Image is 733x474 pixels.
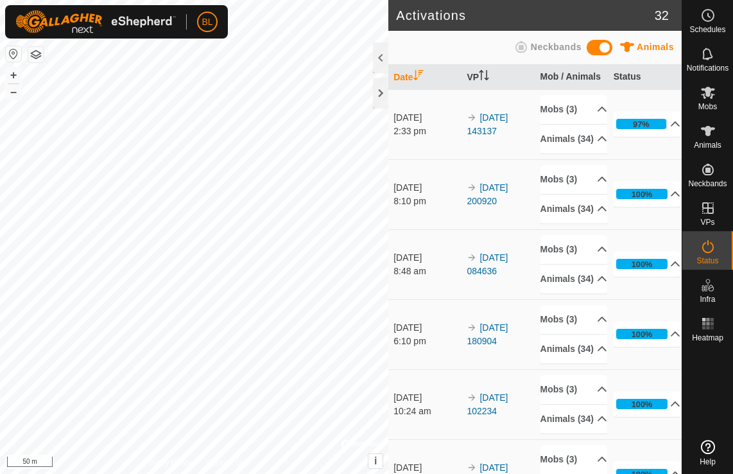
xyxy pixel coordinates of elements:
[393,111,461,125] div: [DATE]
[467,252,477,263] img: arrow
[692,334,723,342] span: Heatmap
[28,47,44,62] button: Map Layers
[467,112,477,123] img: arrow
[632,188,653,200] div: 100%
[207,457,245,469] a: Contact Us
[540,445,608,474] p-accordion-header: Mobs (3)
[467,392,508,416] a: [DATE] 102234
[540,195,608,224] p-accordion-header: Animals (34)
[393,181,461,195] div: [DATE]
[15,10,176,33] img: Gallagher Logo
[6,84,21,100] button: –
[461,65,535,90] th: VP
[393,405,461,418] div: 10:24 am
[393,391,461,405] div: [DATE]
[413,72,424,82] p-sorticon: Activate to sort
[540,405,608,434] p-accordion-header: Animals (34)
[393,195,461,208] div: 8:10 pm
[393,265,461,278] div: 8:48 am
[632,398,653,410] div: 100%
[616,399,668,409] div: 100%
[368,454,383,468] button: i
[700,295,715,303] span: Infra
[614,251,681,277] p-accordion-header: 100%
[388,65,461,90] th: Date
[688,180,727,188] span: Neckbands
[614,181,681,207] p-accordion-header: 100%
[535,65,608,90] th: Mob / Animals
[467,112,508,136] a: [DATE] 143137
[632,328,653,340] div: 100%
[687,64,729,72] span: Notifications
[540,265,608,294] p-accordion-header: Animals (34)
[614,111,681,137] p-accordion-header: 97%
[700,218,714,226] span: VPs
[531,42,582,52] span: Neckbands
[396,8,655,23] h2: Activations
[467,322,508,346] a: [DATE] 180904
[467,182,477,193] img: arrow
[202,15,212,29] span: BL
[467,182,508,206] a: [DATE] 200920
[614,321,681,347] p-accordion-header: 100%
[540,335,608,364] p-accordion-header: Animals (34)
[144,457,192,469] a: Privacy Policy
[540,125,608,154] p-accordion-header: Animals (34)
[694,141,721,149] span: Animals
[540,375,608,404] p-accordion-header: Mobs (3)
[540,305,608,334] p-accordion-header: Mobs (3)
[467,462,477,473] img: arrow
[696,257,718,265] span: Status
[689,26,725,33] span: Schedules
[540,165,608,194] p-accordion-header: Mobs (3)
[393,251,461,265] div: [DATE]
[393,125,461,138] div: 2:33 pm
[608,65,682,90] th: Status
[632,258,653,270] div: 100%
[616,259,668,269] div: 100%
[393,335,461,348] div: 6:10 pm
[540,235,608,264] p-accordion-header: Mobs (3)
[616,329,668,339] div: 100%
[616,119,668,129] div: 97%
[467,392,477,403] img: arrow
[467,322,477,333] img: arrow
[614,391,681,417] p-accordion-header: 100%
[479,72,489,82] p-sorticon: Activate to sort
[698,103,717,110] span: Mobs
[6,46,21,62] button: Reset Map
[540,95,608,124] p-accordion-header: Mobs (3)
[682,435,733,471] a: Help
[467,252,508,276] a: [DATE] 084636
[655,6,669,25] span: 32
[374,455,377,466] span: i
[393,321,461,335] div: [DATE]
[6,67,21,83] button: +
[637,42,674,52] span: Animals
[616,189,668,199] div: 100%
[700,458,716,466] span: Help
[633,118,650,130] div: 97%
